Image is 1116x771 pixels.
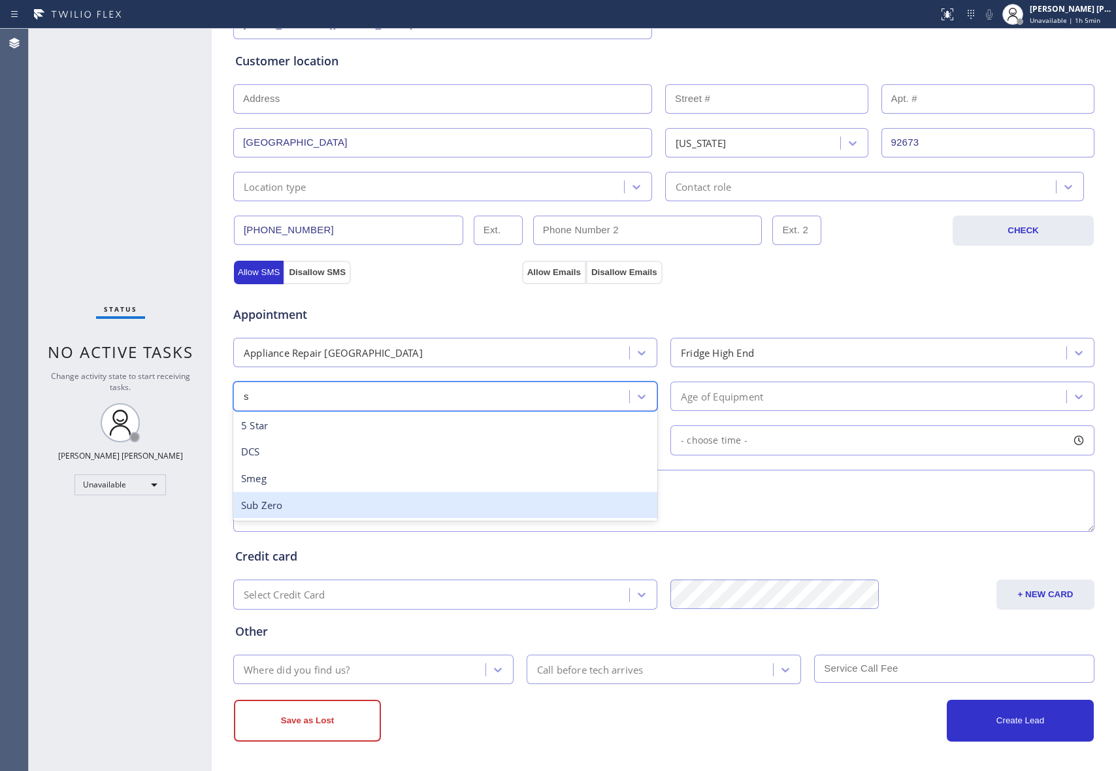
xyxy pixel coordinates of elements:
div: 5 Star [233,412,657,439]
button: CHECK [953,216,1094,246]
div: Sub Zero [233,492,657,519]
input: Address [233,84,652,114]
div: Contact role [676,179,731,194]
input: Phone Number [234,216,463,245]
button: Allow SMS [234,261,284,284]
span: Status [104,304,137,314]
input: ZIP [881,128,1095,157]
div: DCS [233,438,657,465]
button: Disallow Emails [586,261,663,284]
button: Save as Lost [234,700,381,742]
span: Unavailable | 1h 5min [1030,16,1100,25]
button: Mute [980,5,998,24]
div: Age of Equipment [681,389,763,404]
div: Customer location [235,52,1092,70]
span: Change activity state to start receiving tasks. [51,370,190,393]
div: [PERSON_NAME] [PERSON_NAME] [58,450,183,461]
span: Appointment [233,306,519,323]
div: [PERSON_NAME] [PERSON_NAME] [1030,3,1112,14]
div: Unavailable [74,474,166,495]
input: Service Call Fee [814,655,1094,683]
div: Select Credit Card [244,587,325,602]
input: Ext. [474,216,523,245]
div: [US_STATE] [676,135,726,150]
input: Street # [665,84,868,114]
input: Ext. 2 [772,216,821,245]
div: Where did you find us? [244,662,350,677]
button: Create Lead [947,700,1094,742]
button: Disallow SMS [284,261,351,284]
div: Other [235,623,1092,640]
input: City [233,128,652,157]
div: Appliance Repair [GEOGRAPHIC_DATA] [244,345,423,360]
span: - choose time - [681,434,747,446]
div: Credit card [235,548,1092,565]
button: Allow Emails [522,261,586,284]
input: Phone Number 2 [533,216,763,245]
div: Smeg [233,465,657,492]
span: No active tasks [48,341,193,363]
div: Fridge High End [681,345,754,360]
div: Call before tech arrives [537,662,644,677]
button: + NEW CARD [996,580,1094,610]
div: Location type [244,179,306,194]
input: Apt. # [881,84,1095,114]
